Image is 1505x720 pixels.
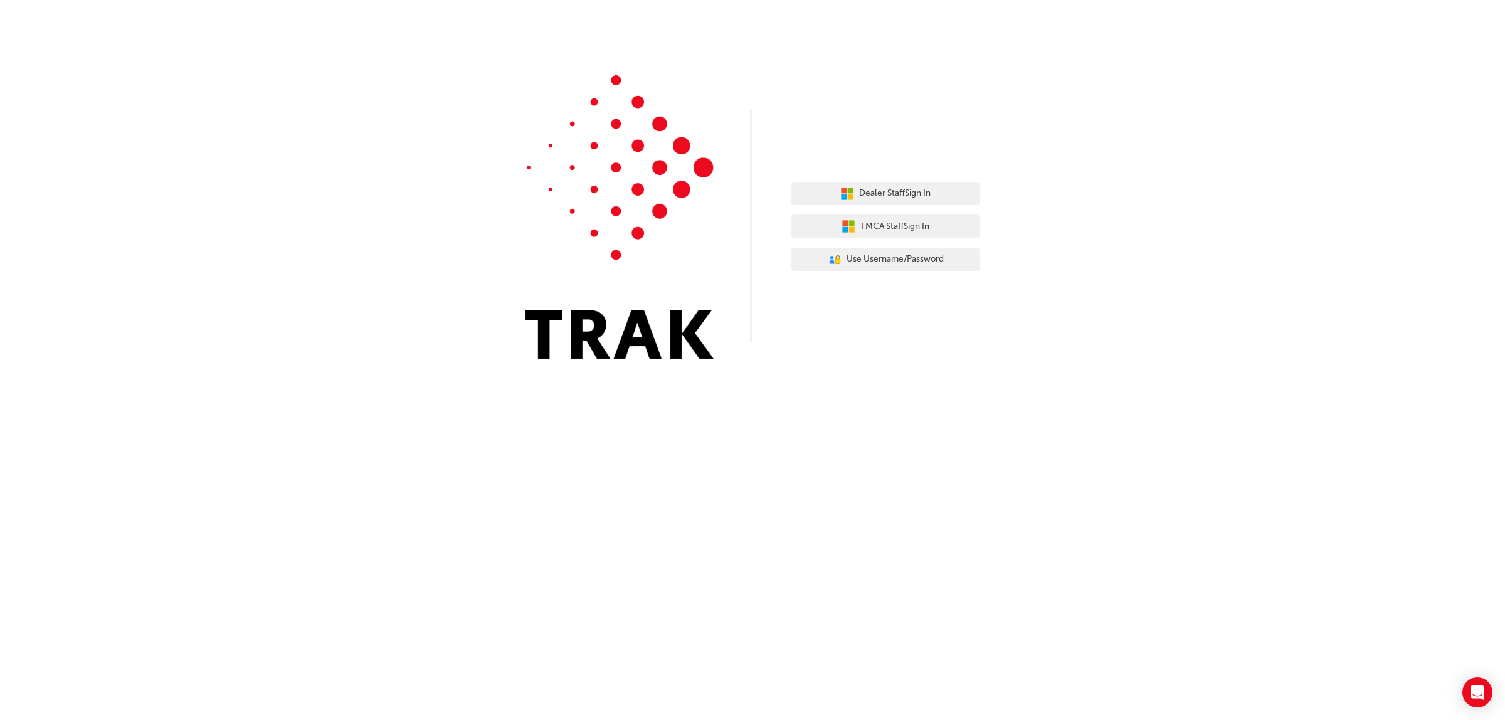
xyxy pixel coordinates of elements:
[1462,677,1492,707] div: Open Intercom Messenger
[859,186,931,201] span: Dealer Staff Sign In
[847,252,944,267] span: Use Username/Password
[791,248,980,272] button: Use Username/Password
[791,214,980,238] button: TMCA StaffSign In
[860,220,929,234] span: TMCA Staff Sign In
[525,75,714,359] img: Trak
[791,182,980,206] button: Dealer StaffSign In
